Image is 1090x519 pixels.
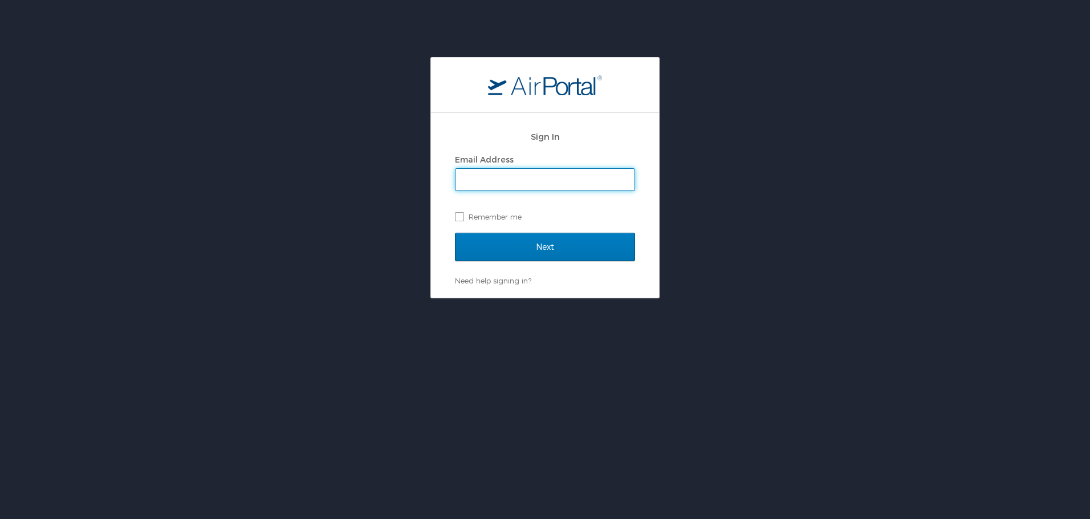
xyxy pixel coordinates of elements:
a: Need help signing in? [455,276,531,285]
label: Email Address [455,155,514,164]
h2: Sign In [455,130,635,143]
input: Next [455,233,635,261]
img: logo [488,75,602,95]
label: Remember me [455,208,635,225]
